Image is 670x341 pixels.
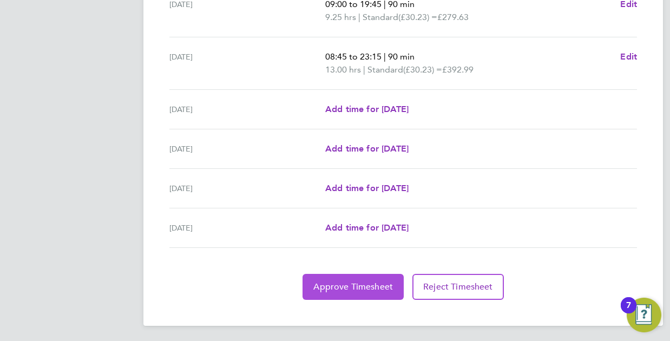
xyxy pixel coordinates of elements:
span: (£30.23) = [403,64,442,75]
span: Standard [363,11,398,24]
a: Add time for [DATE] [325,103,409,116]
span: | [363,64,365,75]
div: [DATE] [169,142,325,155]
span: 90 min [388,51,415,62]
span: 13.00 hrs [325,64,361,75]
div: [DATE] [169,50,325,76]
a: Add time for [DATE] [325,142,409,155]
button: Open Resource Center, 7 new notifications [627,298,661,332]
div: [DATE] [169,221,325,234]
span: Approve Timesheet [313,281,393,292]
span: (£30.23) = [398,12,437,22]
span: Standard [367,63,403,76]
button: Approve Timesheet [303,274,404,300]
a: Add time for [DATE] [325,182,409,195]
span: Reject Timesheet [423,281,493,292]
div: [DATE] [169,103,325,116]
span: Add time for [DATE] [325,143,409,154]
span: 08:45 to 23:15 [325,51,382,62]
span: 9.25 hrs [325,12,356,22]
span: £392.99 [442,64,474,75]
span: Add time for [DATE] [325,104,409,114]
a: Add time for [DATE] [325,221,409,234]
span: Add time for [DATE] [325,222,409,233]
span: | [384,51,386,62]
div: [DATE] [169,182,325,195]
span: | [358,12,360,22]
span: Add time for [DATE] [325,183,409,193]
button: Reject Timesheet [412,274,504,300]
div: 7 [626,305,631,319]
span: Edit [620,51,637,62]
span: £279.63 [437,12,469,22]
a: Edit [620,50,637,63]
